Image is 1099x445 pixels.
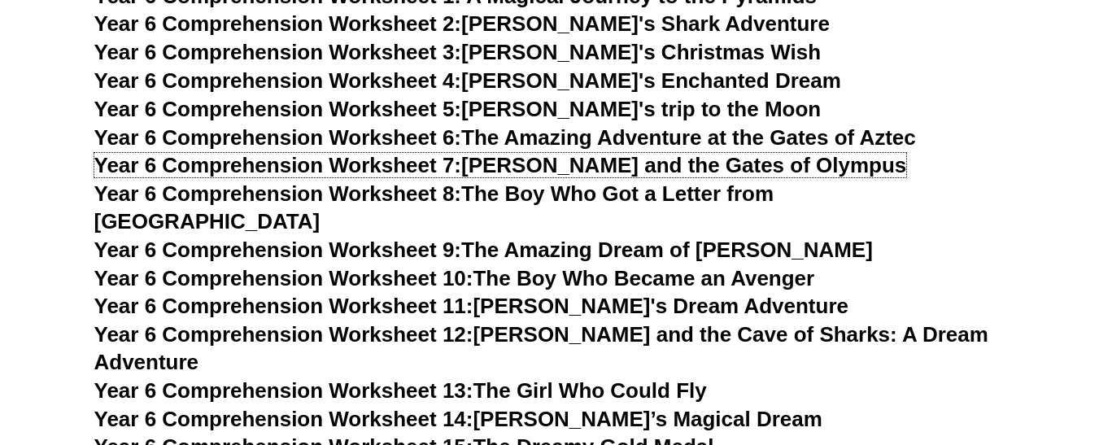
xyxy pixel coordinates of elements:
[94,407,473,431] span: Year 6 Comprehension Worksheet 14:
[94,266,473,290] span: Year 6 Comprehension Worksheet 10:
[94,11,462,36] span: Year 6 Comprehension Worksheet 2:
[94,378,473,403] span: Year 6 Comprehension Worksheet 13:
[94,181,462,206] span: Year 6 Comprehension Worksheet 8:
[94,125,916,150] a: Year 6 Comprehension Worksheet 6:The Amazing Adventure at the Gates of Aztec
[94,153,907,177] a: Year 6 Comprehension Worksheet 7:[PERSON_NAME] and the Gates of Olympus
[94,322,988,374] a: Year 6 Comprehension Worksheet 12:[PERSON_NAME] and the Cave of Sharks: A Dream Adventure
[94,407,822,431] a: Year 6 Comprehension Worksheet 14:[PERSON_NAME]’s Magical Dream
[94,378,707,403] a: Year 6 Comprehension Worksheet 13:The Girl Who Could Fly
[828,261,1099,445] iframe: Chat Widget
[94,266,815,290] a: Year 6 Comprehension Worksheet 10:The Boy Who Became an Avenger
[94,68,841,93] a: Year 6 Comprehension Worksheet 4:[PERSON_NAME]'s Enchanted Dream
[94,294,848,318] a: Year 6 Comprehension Worksheet 11:[PERSON_NAME]'s Dream Adventure
[94,125,462,150] span: Year 6 Comprehension Worksheet 6:
[94,181,774,233] a: Year 6 Comprehension Worksheet 8:The Boy Who Got a Letter from [GEOGRAPHIC_DATA]
[94,322,473,347] span: Year 6 Comprehension Worksheet 12:
[94,97,822,121] a: Year 6 Comprehension Worksheet 5:[PERSON_NAME]'s trip to the Moon
[94,11,830,36] a: Year 6 Comprehension Worksheet 2:[PERSON_NAME]'s Shark Adventure
[94,238,873,262] a: Year 6 Comprehension Worksheet 9:The Amazing Dream of [PERSON_NAME]
[94,238,462,262] span: Year 6 Comprehension Worksheet 9:
[94,294,473,318] span: Year 6 Comprehension Worksheet 11:
[94,68,462,93] span: Year 6 Comprehension Worksheet 4:
[94,40,462,64] span: Year 6 Comprehension Worksheet 3:
[94,153,462,177] span: Year 6 Comprehension Worksheet 7:
[94,40,822,64] a: Year 6 Comprehension Worksheet 3:[PERSON_NAME]'s Christmas Wish
[94,97,462,121] span: Year 6 Comprehension Worksheet 5:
